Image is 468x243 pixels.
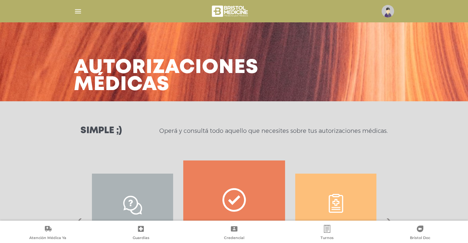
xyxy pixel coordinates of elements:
[321,235,334,241] span: Turnos
[188,225,280,242] a: Credencial
[29,235,66,241] span: Atención Médica Ya
[382,5,394,17] img: profile-placeholder.svg
[159,127,388,135] p: Operá y consultá todo aquello que necesites sobre tus autorizaciones médicas.
[280,225,373,242] a: Turnos
[410,235,430,241] span: Bristol Doc
[1,225,94,242] a: Atención Médica Ya
[224,235,244,241] span: Credencial
[74,7,82,15] img: Cober_menu-lines-white.svg
[94,225,187,242] a: Guardias
[133,235,149,241] span: Guardias
[374,225,467,242] a: Bristol Doc
[74,59,258,93] h3: Autorizaciones médicas
[211,3,250,19] img: bristol-medicine-blanco.png
[80,126,122,135] h3: Simple ;)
